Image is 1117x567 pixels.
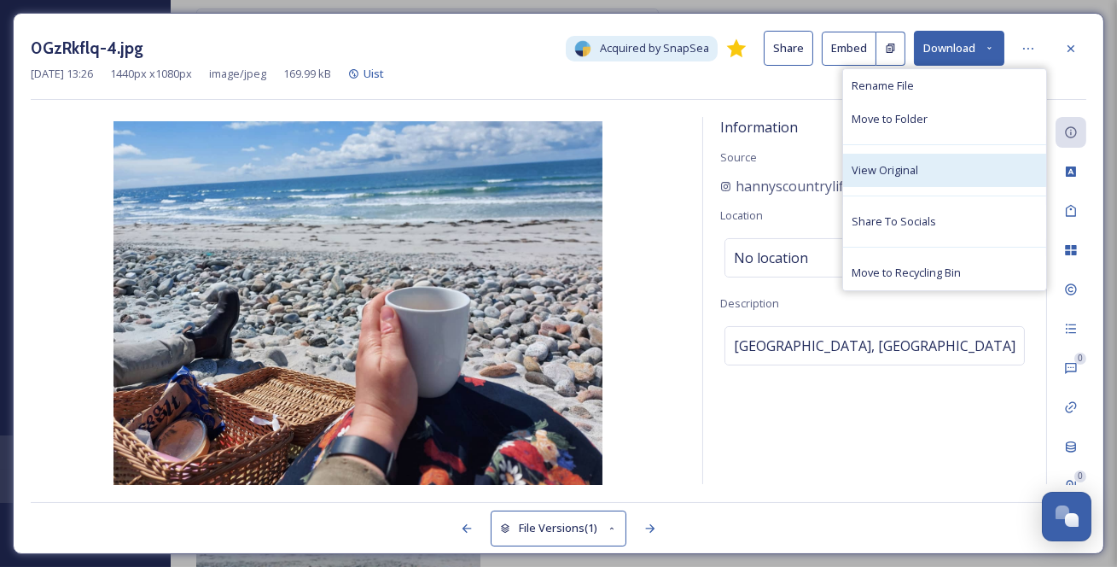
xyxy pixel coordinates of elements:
[822,32,876,66] button: Embed
[764,31,813,66] button: Share
[110,66,192,82] span: 1440 px x 1080 px
[1074,471,1086,482] div: 0
[491,511,627,546] button: File Versions(1)
[31,36,143,61] h3: 0GzRkflq-4.jpg
[734,336,1015,356] span: [GEOGRAPHIC_DATA], [GEOGRAPHIC_DATA]
[734,248,808,268] span: No location
[852,78,914,94] span: Rename File
[852,265,961,281] span: Move to Recycling Bin
[720,208,763,223] span: Location
[283,66,331,82] span: 169.99 kB
[720,149,757,165] span: Source
[1042,492,1091,541] button: Open Chat
[600,40,709,56] span: Acquired by SnapSea
[209,66,266,82] span: image/jpeg
[720,295,779,311] span: Description
[720,176,852,196] a: hannyscountrylife
[574,40,591,57] img: snapsea-logo.png
[736,176,852,196] span: hannyscountrylife
[914,31,1004,66] button: Download
[852,213,936,230] span: Share To Socials
[31,121,685,488] img: 0GzRkflq-4.jpg
[852,111,928,127] span: Move to Folder
[852,162,918,178] span: View Original
[1074,353,1086,365] div: 0
[31,66,93,82] span: [DATE] 13:26
[364,66,384,81] span: Uist
[720,118,798,137] span: Information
